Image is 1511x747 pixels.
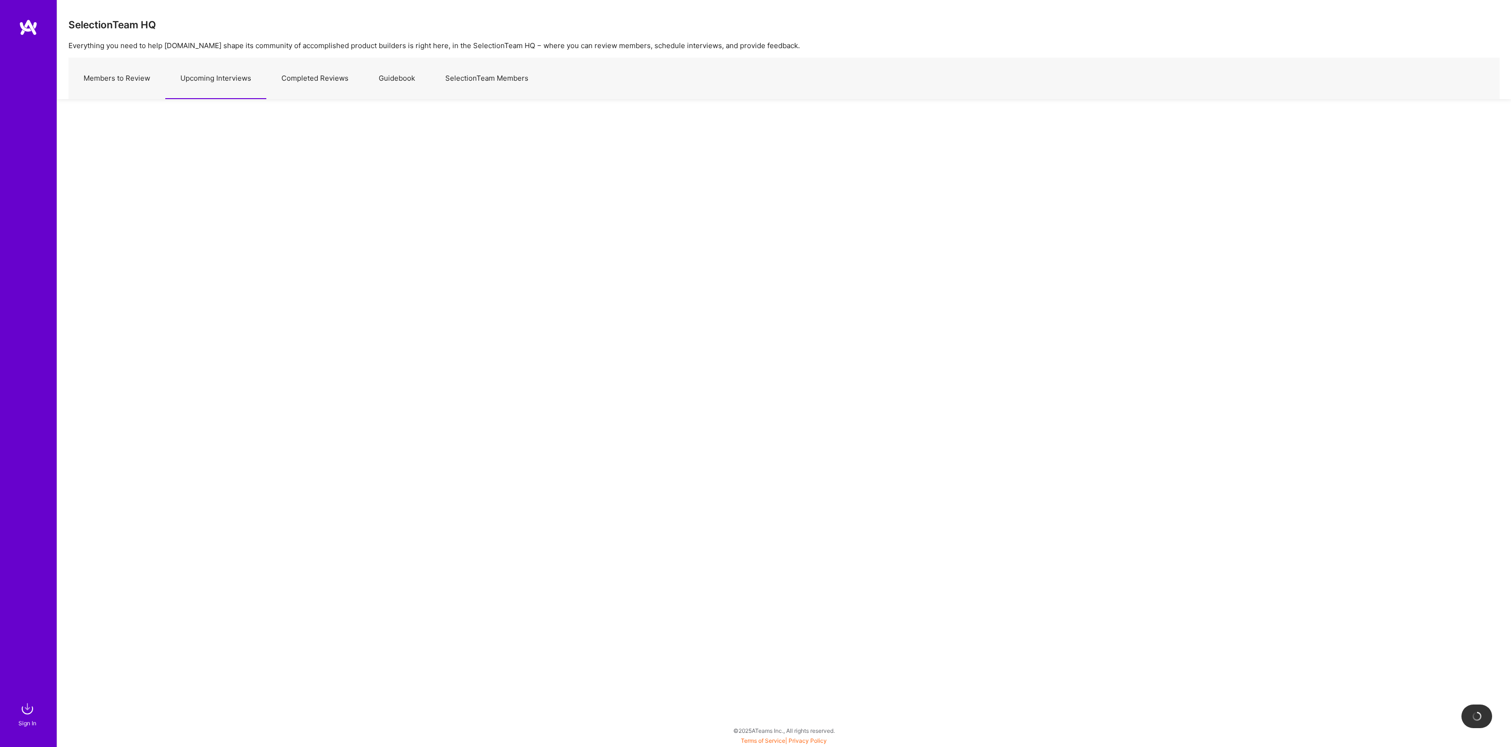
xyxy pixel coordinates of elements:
a: Terms of Service [741,737,785,744]
p: Everything you need to help [DOMAIN_NAME] shape its community of accomplished product builders is... [68,41,1500,50]
a: Members to Review [68,58,165,99]
span: | [741,737,827,744]
a: SelectionTeam Members [430,58,543,99]
a: Guidebook [364,58,430,99]
a: Completed Reviews [266,58,364,99]
img: logo [19,19,38,36]
a: Privacy Policy [789,737,827,744]
a: sign inSign In [20,699,37,728]
h3: SelectionTeam HQ [68,19,156,31]
img: sign in [18,699,37,718]
div: © 2025 ATeams Inc., All rights reserved. [57,719,1511,742]
img: loading [1472,712,1482,721]
a: Upcoming Interviews [165,58,266,99]
div: Sign In [18,718,36,728]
